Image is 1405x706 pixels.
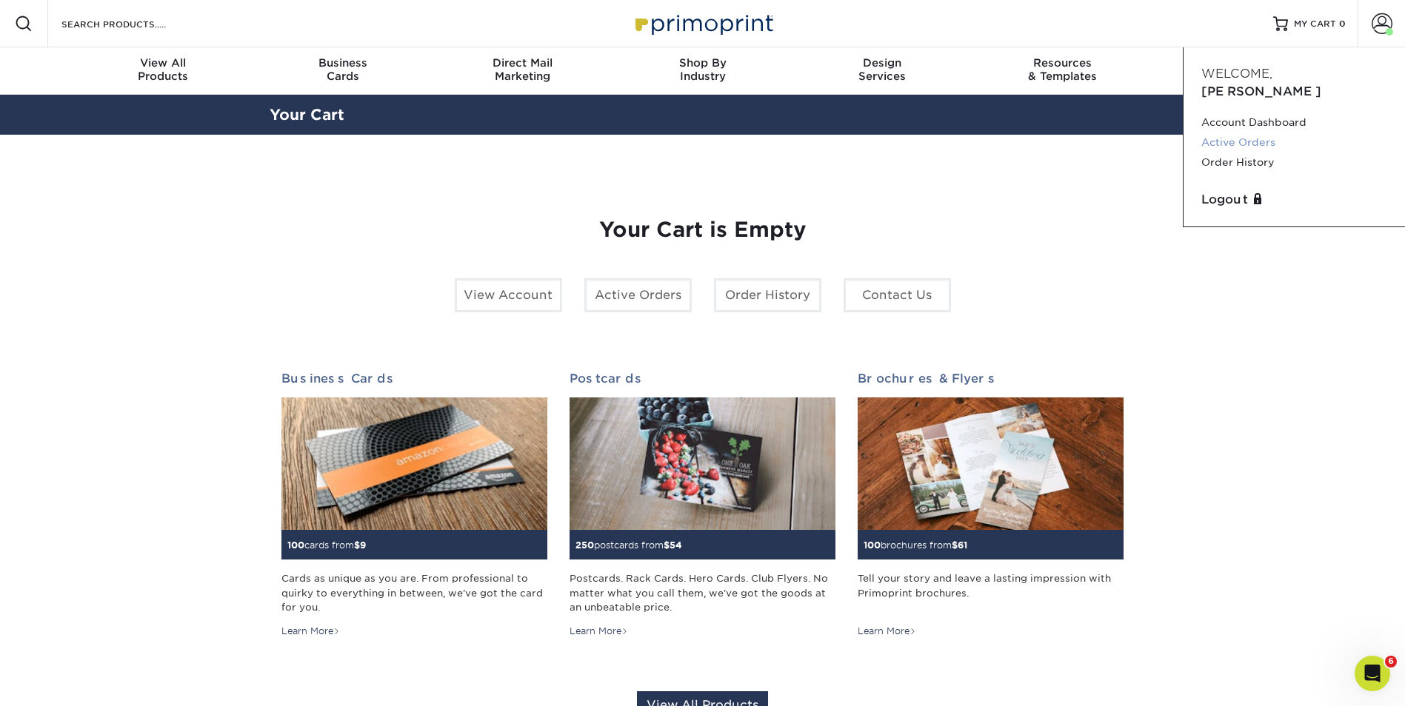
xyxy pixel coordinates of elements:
[253,56,433,83] div: Cards
[4,661,126,701] iframe: Google Customer Reviews
[1201,112,1387,132] a: Account Dashboard
[629,7,777,39] img: Primoprint
[664,539,670,551] span: $
[952,539,958,551] span: $
[972,56,1152,70] span: Resources
[281,397,547,531] img: Business Cards
[792,47,972,95] a: DesignServices
[613,47,792,95] a: Shop ByIndustry
[570,372,835,386] h2: Postcards
[858,397,1124,531] img: Brochures & Flyers
[613,56,792,70] span: Shop By
[958,539,967,551] span: 61
[1201,191,1387,209] a: Logout
[281,372,547,386] h2: Business Cards
[73,56,253,83] div: Products
[1339,19,1346,29] span: 0
[1355,656,1390,691] iframe: Intercom live chat
[287,539,304,551] span: 100
[1152,47,1332,95] a: Contact& Support
[844,278,951,312] a: Contact Us
[858,372,1124,638] a: Brochures & Flyers 100brochures from$61 Tell your story and leave a lasting impression with Primo...
[714,278,821,312] a: Order History
[972,47,1152,95] a: Resources& Templates
[1201,132,1387,152] a: Active Orders
[864,539,881,551] span: 100
[354,539,360,551] span: $
[281,372,547,638] a: Business Cards 100cards from$9 Cards as unique as you are. From professional to quirky to everyth...
[570,625,628,638] div: Learn More
[433,56,613,83] div: Marketing
[1294,18,1336,30] span: MY CART
[1152,56,1332,83] div: & Support
[253,47,433,95] a: BusinessCards
[73,56,253,70] span: View All
[575,539,594,551] span: 250
[575,539,682,551] small: postcards from
[858,571,1124,614] div: Tell your story and leave a lasting impression with Primoprint brochures.
[281,625,340,638] div: Learn More
[1201,67,1272,81] span: Welcome,
[73,47,253,95] a: View AllProducts
[1152,56,1332,70] span: Contact
[433,56,613,70] span: Direct Mail
[972,56,1152,83] div: & Templates
[584,278,692,312] a: Active Orders
[858,625,916,638] div: Learn More
[455,278,562,312] a: View Account
[60,15,204,33] input: SEARCH PRODUCTS.....
[670,539,682,551] span: 54
[360,539,366,551] span: 9
[864,539,967,551] small: brochures from
[1201,84,1321,98] span: [PERSON_NAME]
[570,571,835,614] div: Postcards. Rack Cards. Hero Cards. Club Flyers. No matter what you call them, we've got the goods...
[570,372,835,638] a: Postcards 250postcards from$54 Postcards. Rack Cards. Hero Cards. Club Flyers. No matter what you...
[281,218,1124,243] h1: Your Cart is Empty
[613,56,792,83] div: Industry
[792,56,972,83] div: Services
[281,571,547,614] div: Cards as unique as you are. From professional to quirky to everything in between, we've got the c...
[270,106,344,124] a: Your Cart
[570,397,835,531] img: Postcards
[287,539,366,551] small: cards from
[1201,152,1387,172] a: Order History
[858,372,1124,386] h2: Brochures & Flyers
[792,56,972,70] span: Design
[433,47,613,95] a: Direct MailMarketing
[253,56,433,70] span: Business
[1385,656,1397,668] span: 6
